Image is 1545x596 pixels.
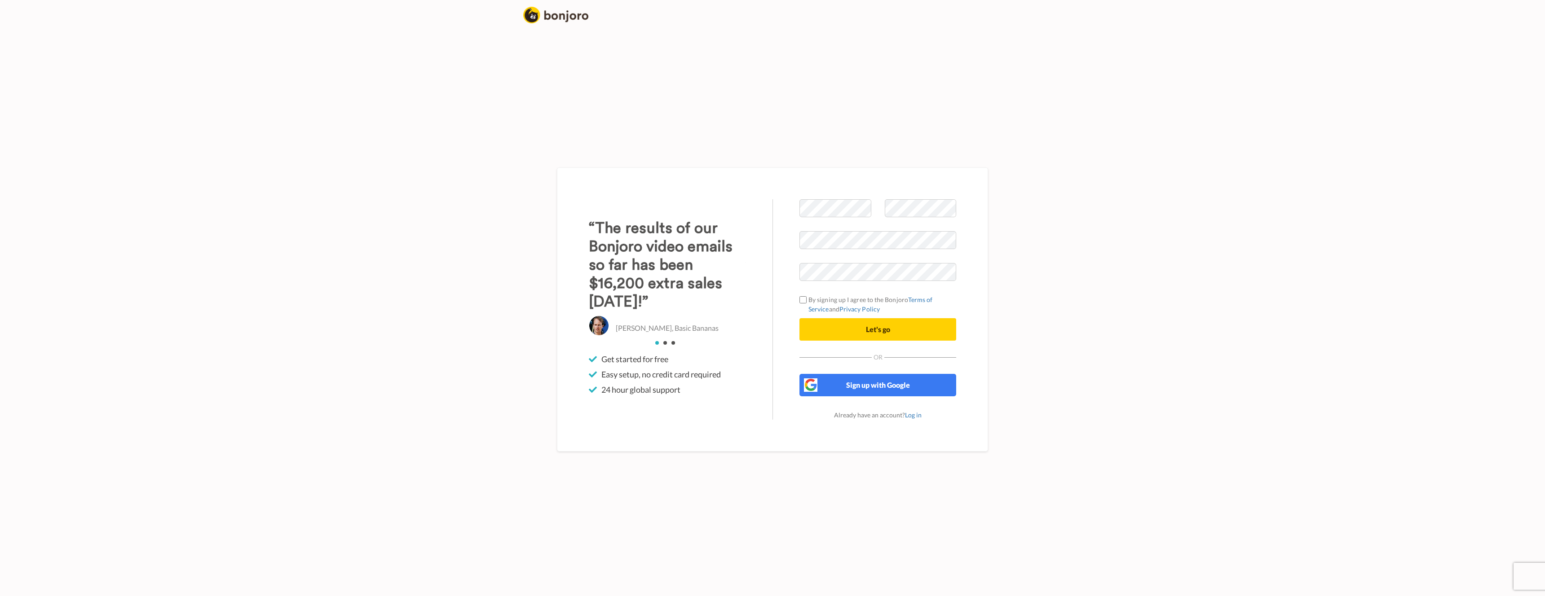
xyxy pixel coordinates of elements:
[808,296,933,313] a: Terms of Service
[834,411,922,419] span: Already have an account?
[589,219,746,311] h3: “The results of our Bonjoro video emails so far has been $16,200 extra sales [DATE]!”
[799,374,956,396] button: Sign up with Google
[866,325,890,333] span: Let's go
[905,411,922,419] a: Log in
[616,323,719,333] p: [PERSON_NAME], Basic Bananas
[601,384,680,395] span: 24 hour global support
[601,369,721,380] span: Easy setup, no credit card required
[589,316,609,336] img: Christo Hall, Basic Bananas
[846,381,910,389] span: Sign up with Google
[523,7,588,23] img: logo_full.png
[839,305,880,313] a: Privacy Policy
[799,318,956,341] button: Let's go
[872,354,884,360] span: Or
[799,296,807,303] input: By signing up I agree to the BonjoroTerms of ServiceandPrivacy Policy
[799,295,956,314] label: By signing up I agree to the Bonjoro and
[601,354,668,364] span: Get started for free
